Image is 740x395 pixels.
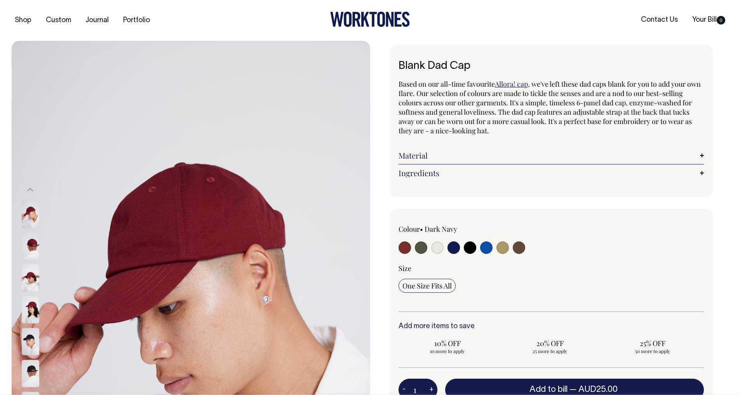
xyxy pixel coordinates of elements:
[399,151,704,160] a: Material
[505,348,595,354] span: 25 more to apply
[608,348,698,354] span: 50 more to apply
[22,232,39,260] img: burgundy
[399,224,521,234] div: Colour
[22,264,39,292] img: burgundy
[22,360,39,387] img: black
[399,79,495,89] span: Based on our all-time favourite
[689,14,728,26] a: Your Bill0
[402,339,493,348] span: 10% OFF
[578,386,618,393] span: AUD25.00
[569,386,620,393] span: —
[12,14,35,27] a: Shop
[638,14,681,26] a: Contact Us
[604,336,702,357] input: 25% OFF 50 more to apply
[399,323,704,330] h6: Add more items to save
[717,16,725,24] span: 0
[608,339,698,348] span: 25% OFF
[399,168,704,178] a: Ingredients
[82,14,112,27] a: Journal
[501,336,599,357] input: 20% OFF 25 more to apply
[505,339,595,348] span: 20% OFF
[402,281,452,290] span: One Size Fits All
[399,336,496,357] input: 10% OFF 10 more to apply
[22,296,39,323] img: burgundy
[22,328,39,355] img: black
[420,224,423,234] span: •
[402,348,493,354] span: 10 more to apply
[120,14,153,27] a: Portfolio
[24,181,36,198] button: Previous
[399,79,701,135] span: , we've left these dad caps blank for you to add your own flare. Our selection of colours are mad...
[529,386,568,393] span: Add to bill
[495,79,528,89] a: Allora! cap
[43,14,74,27] a: Custom
[399,60,704,72] h1: Blank Dad Cap
[399,264,704,273] div: Size
[425,224,457,234] label: Dark Navy
[399,279,456,293] input: One Size Fits All
[22,201,39,228] img: burgundy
